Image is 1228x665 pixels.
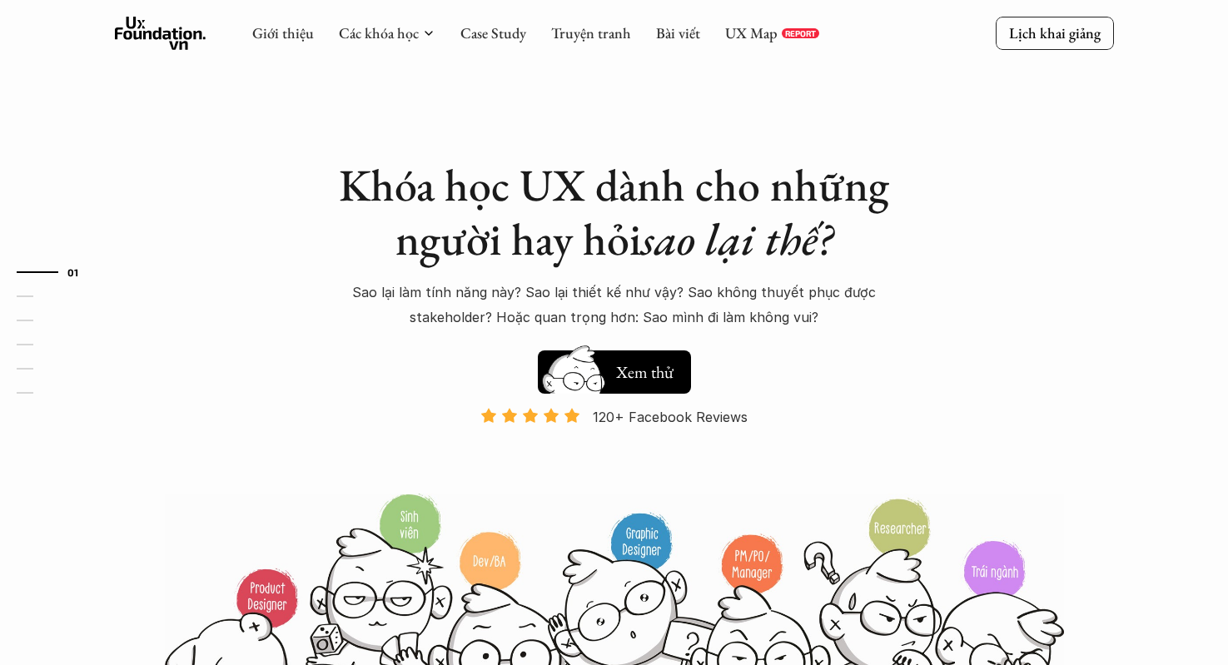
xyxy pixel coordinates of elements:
[323,158,906,266] h1: Khóa học UX dành cho những người hay hỏi
[339,23,419,42] a: Các khóa học
[551,23,631,42] a: Truyện tranh
[725,23,778,42] a: UX Map
[996,17,1114,49] a: Lịch khai giảng
[1009,23,1101,42] p: Lịch khai giảng
[67,266,79,278] strong: 01
[17,262,96,282] a: 01
[785,28,816,38] p: REPORT
[331,280,897,330] p: Sao lại làm tính năng này? Sao lại thiết kế như vậy? Sao không thuyết phục được stakeholder? Hoặc...
[656,23,700,42] a: Bài viết
[782,28,819,38] a: REPORT
[252,23,314,42] a: Giới thiệu
[460,23,526,42] a: Case Study
[538,342,691,394] a: Xem thử
[466,407,763,491] a: 120+ Facebook Reviews
[641,210,833,268] em: sao lại thế?
[616,360,674,384] h5: Xem thử
[593,404,748,429] p: 120+ Facebook Reviews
